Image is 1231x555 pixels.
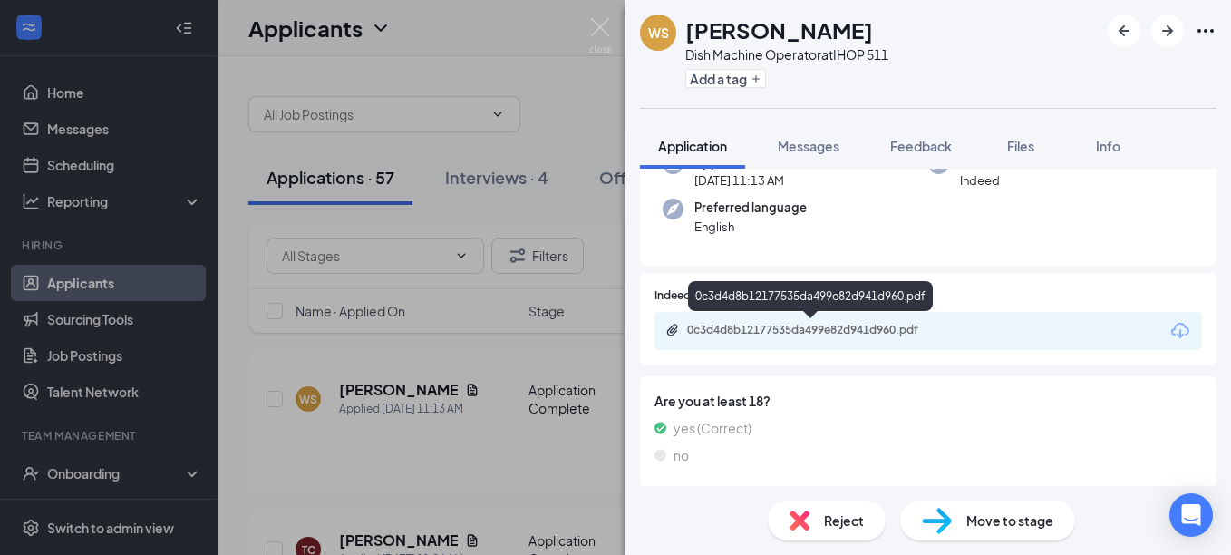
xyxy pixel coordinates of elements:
[665,323,680,337] svg: Paperclip
[824,511,864,531] span: Reject
[1169,493,1213,537] div: Open Intercom Messenger
[694,218,807,236] span: English
[1113,20,1135,42] svg: ArrowLeftNew
[1007,138,1034,154] span: Files
[674,445,689,465] span: no
[1096,138,1120,154] span: Info
[1151,15,1184,47] button: ArrowRight
[665,323,959,340] a: Paperclip0c3d4d8b12177535da499e82d941d960.pdf
[685,15,873,45] h1: [PERSON_NAME]
[751,73,761,84] svg: Plus
[658,138,727,154] span: Application
[654,391,1202,411] span: Are you at least 18?
[688,281,933,311] div: 0c3d4d8b12177535da499e82d941d960.pdf
[654,287,734,305] span: Indeed Resume
[960,171,1001,190] span: Indeed
[1169,320,1191,342] svg: Download
[890,138,952,154] span: Feedback
[685,69,766,88] button: PlusAdd a tag
[694,199,807,217] span: Preferred language
[674,418,751,438] span: yes (Correct)
[778,138,839,154] span: Messages
[1157,20,1178,42] svg: ArrowRight
[648,24,669,42] div: WS
[687,323,941,337] div: 0c3d4d8b12177535da499e82d941d960.pdf
[1108,15,1140,47] button: ArrowLeftNew
[1195,20,1216,42] svg: Ellipses
[966,511,1053,531] span: Move to stage
[685,45,888,63] div: Dish Machine Operator at IHOP 511
[694,171,784,190] span: [DATE] 11:13 AM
